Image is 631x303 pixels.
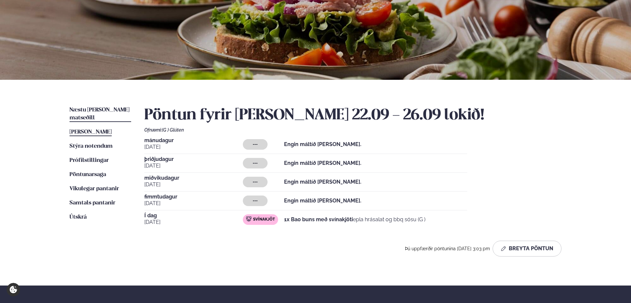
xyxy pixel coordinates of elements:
span: Þú uppfærðir pöntunina [DATE] 3:03 pm [405,246,490,251]
span: miðvikudagur [144,175,243,181]
span: Pöntunarsaga [70,172,106,177]
a: Prófílstillingar [70,157,109,165]
a: Cookie settings [7,283,20,296]
span: Næstu [PERSON_NAME] matseðill [70,107,129,121]
a: Stýra notendum [70,142,113,150]
span: Stýra notendum [70,143,113,149]
span: [PERSON_NAME] [70,129,112,135]
span: [DATE] [144,181,243,189]
p: epla hrásalat og bbq sósu (G ) [284,216,425,224]
h2: Pöntun fyrir [PERSON_NAME] 22.09 - 26.09 lokið! [144,106,561,125]
span: --- [253,161,258,166]
span: þriðjudagur [144,157,243,162]
span: Samtals pantanir [70,200,115,206]
span: fimmtudagur [144,194,243,199]
strong: 1x Bao buns með svínakjöti [284,216,353,223]
img: pork.svg [246,216,251,222]
span: --- [253,198,258,203]
strong: Engin máltíð [PERSON_NAME]. [284,197,361,204]
span: [DATE] [144,218,243,226]
strong: Engin máltíð [PERSON_NAME]. [284,141,361,147]
strong: Engin máltíð [PERSON_NAME]. [284,179,361,185]
span: [DATE] [144,162,243,170]
span: [DATE] [144,143,243,151]
span: (G ) Glúten [162,127,184,133]
button: Breyta Pöntun [493,241,561,257]
span: Prófílstillingar [70,158,109,163]
span: Svínakjöt [253,217,275,222]
span: Vikulegar pantanir [70,186,119,192]
a: Næstu [PERSON_NAME] matseðill [70,106,131,122]
a: Pöntunarsaga [70,171,106,179]
span: Í dag [144,213,243,218]
span: --- [253,179,258,185]
strong: Engin máltíð [PERSON_NAME]. [284,160,361,166]
a: Samtals pantanir [70,199,115,207]
a: [PERSON_NAME] [70,128,112,136]
span: mánudagur [144,138,243,143]
a: Vikulegar pantanir [70,185,119,193]
a: Útskrá [70,213,87,221]
span: Útskrá [70,214,87,220]
span: [DATE] [144,199,243,207]
div: Ofnæmi: [144,127,561,133]
span: --- [253,142,258,147]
